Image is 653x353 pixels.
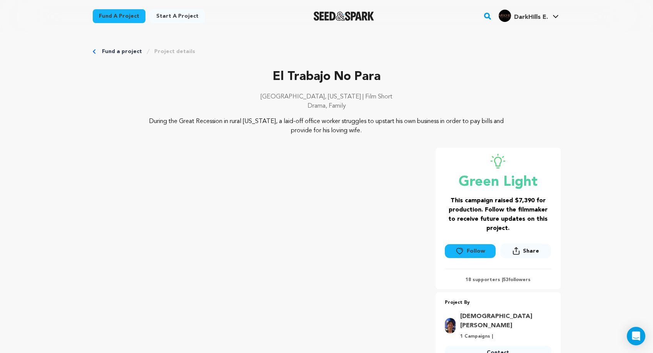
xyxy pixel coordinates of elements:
span: 53 [503,278,508,282]
a: Fund a project [93,9,145,23]
span: DarkHills E.'s Profile [497,8,560,24]
button: Follow [445,244,496,258]
img: 5add8c68dda7bfb5.jpg [445,318,456,333]
div: Open Intercom Messenger [627,327,645,345]
a: Goto Cristiana Claudio profile [460,312,547,330]
h3: This campaign raised $7,390 for production. Follow the filmmaker to receive future updates on thi... [445,196,551,233]
a: DarkHills E.'s Profile [497,8,560,22]
a: Start a project [150,9,205,23]
a: Project details [154,48,195,55]
p: Project By [445,298,551,307]
p: During the Great Recession in rural [US_STATE], a laid-off office worker struggles to upstart his... [139,117,514,135]
div: DarkHills E.'s Profile [499,10,548,22]
span: Share [523,247,539,255]
p: El Trabajo No Para [93,68,561,86]
button: Share [500,244,551,258]
img: Seed&Spark Logo Dark Mode [314,12,374,21]
div: Breadcrumb [93,48,561,55]
a: Fund a project [102,48,142,55]
span: Share [500,244,551,261]
p: 1 Campaigns | [460,333,547,340]
a: Seed&Spark Homepage [314,12,374,21]
span: DarkHills E. [514,14,548,20]
p: [GEOGRAPHIC_DATA], [US_STATE] | Film Short [93,92,561,102]
p: 18 supporters | followers [445,277,551,283]
p: Green Light [445,175,551,190]
img: b43f3a461490f4a4.jpg [499,10,511,22]
p: Drama, Family [93,102,561,111]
